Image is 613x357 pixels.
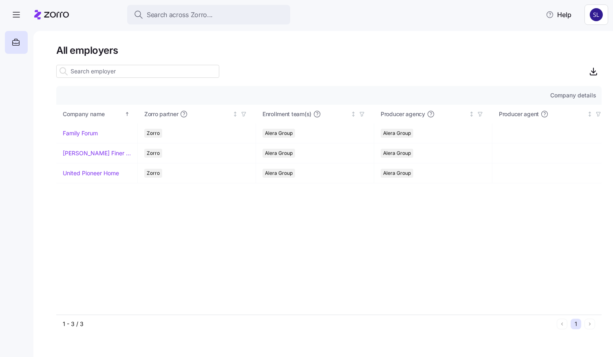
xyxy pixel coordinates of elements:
a: United Pioneer Home [63,169,119,177]
span: Zorro partner [144,110,178,118]
input: Search employer [56,65,219,78]
div: Not sorted [232,111,238,117]
a: [PERSON_NAME] Finer Meats [63,149,131,157]
button: Previous page [557,319,567,329]
span: Search across Zorro... [147,10,213,20]
div: Company name [63,110,123,119]
th: Zorro partnerNot sorted [138,105,256,123]
span: Producer agent [499,110,539,118]
span: Alera Group [265,129,293,138]
button: Help [539,7,578,23]
th: Producer agencyNot sorted [374,105,492,123]
span: Help [546,10,571,20]
div: Not sorted [351,111,356,117]
span: Alera Group [265,169,293,178]
button: Search across Zorro... [127,5,290,24]
span: Zorro [147,129,160,138]
h1: All employers [56,44,602,57]
th: Company nameSorted ascending [56,105,138,123]
span: Alera Group [265,149,293,158]
div: Not sorted [469,111,474,117]
span: Zorro [147,169,160,178]
th: Enrollment team(s)Not sorted [256,105,374,123]
img: 9541d6806b9e2684641ca7bfe3afc45a [590,8,603,21]
span: Producer agency [381,110,425,118]
div: 1 - 3 / 3 [63,320,553,328]
span: Alera Group [383,129,411,138]
span: Enrollment team(s) [262,110,311,118]
span: Zorro [147,149,160,158]
th: Producer agentNot sorted [492,105,611,123]
button: Next page [584,319,595,329]
div: Sorted ascending [124,111,130,117]
span: Alera Group [383,169,411,178]
span: Alera Group [383,149,411,158]
a: Family Forum [63,129,98,137]
button: 1 [571,319,581,329]
div: Not sorted [587,111,593,117]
